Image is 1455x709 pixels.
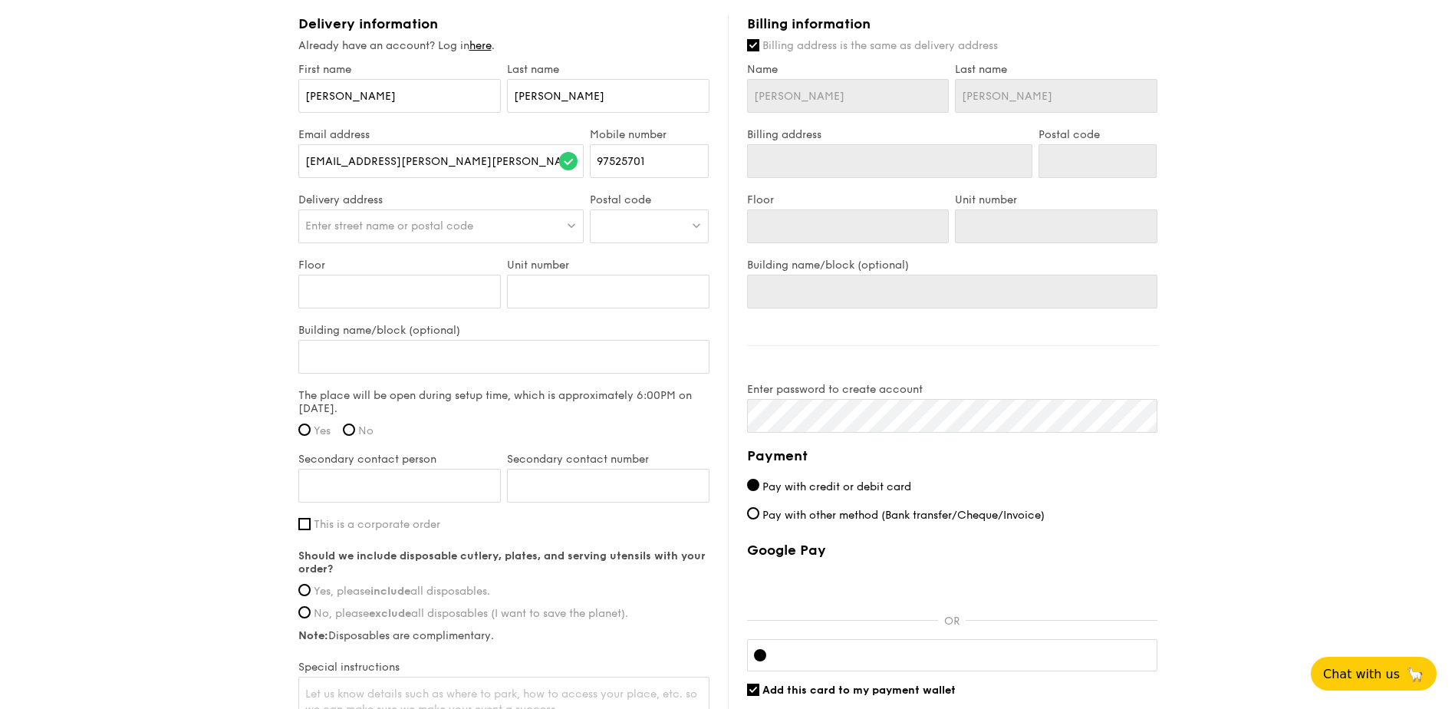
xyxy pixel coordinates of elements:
[762,39,998,52] span: Billing address is the same as delivery address
[938,615,966,628] p: OR
[747,63,950,76] label: Name
[298,606,311,618] input: No, pleaseexcludeall disposables (I want to save the planet).
[314,607,628,620] span: No, please all disposables (I want to save the planet).
[691,219,702,231] img: icon-dropdown.fa26e9f9.svg
[747,542,1157,559] label: Google Pay
[1311,657,1437,691] button: Chat with us🦙
[298,259,501,272] label: Floor
[955,193,1157,206] label: Unit number
[305,219,473,232] span: Enter street name or postal code
[507,259,709,272] label: Unit number
[747,479,759,491] input: Pay with credit or debit card
[1406,665,1424,683] span: 🦙
[298,629,328,642] strong: Note:
[298,549,706,575] strong: Should we include disposable cutlery, plates, and serving utensils with your order?
[298,38,709,54] div: Already have an account? Log in .
[314,585,490,598] span: Yes, please all disposables.
[747,445,1157,467] h4: Payment
[507,63,709,76] label: Last name
[298,324,709,337] label: Building name/block (optional)
[762,480,911,493] span: Pay with credit or debit card
[298,15,438,32] span: Delivery information
[747,383,1157,396] label: Enter password to create account
[762,684,956,697] span: Add this card to my payment wallet
[779,649,1151,661] iframe: Secure card payment input frame
[590,128,709,141] label: Mobile number
[762,509,1045,522] span: Pay with other method (Bank transfer/Cheque/Invoice)
[298,63,501,76] label: First name
[955,63,1157,76] label: Last name
[559,152,578,170] img: icon-success.f839ccf9.svg
[747,193,950,206] label: Floor
[747,39,759,51] input: Billing address is the same as delivery address
[314,424,331,437] span: Yes
[298,518,311,530] input: This is a corporate order
[590,193,709,206] label: Postal code
[747,507,759,519] input: Pay with other method (Bank transfer/Cheque/Invoice)
[747,259,1157,272] label: Building name/block (optional)
[298,453,501,466] label: Secondary contact person
[747,15,871,32] span: Billing information
[314,518,440,531] span: This is a corporate order
[298,193,584,206] label: Delivery address
[370,585,410,598] strong: include
[747,568,1157,602] iframe: Secure payment button frame
[298,128,584,141] label: Email address
[343,424,355,436] input: No
[1039,128,1157,141] label: Postal code
[507,453,709,466] label: Secondary contact number
[298,629,709,642] label: Disposables are complimentary.
[1323,667,1400,681] span: Chat with us
[469,39,492,52] a: here
[298,389,709,415] label: The place will be open during setup time, which is approximately 6:00PM on [DATE].
[358,424,374,437] span: No
[369,607,411,620] strong: exclude
[298,661,709,674] label: Special instructions
[298,584,311,596] input: Yes, pleaseincludeall disposables.
[566,219,577,231] img: icon-dropdown.fa26e9f9.svg
[747,128,1032,141] label: Billing address
[298,424,311,436] input: Yes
